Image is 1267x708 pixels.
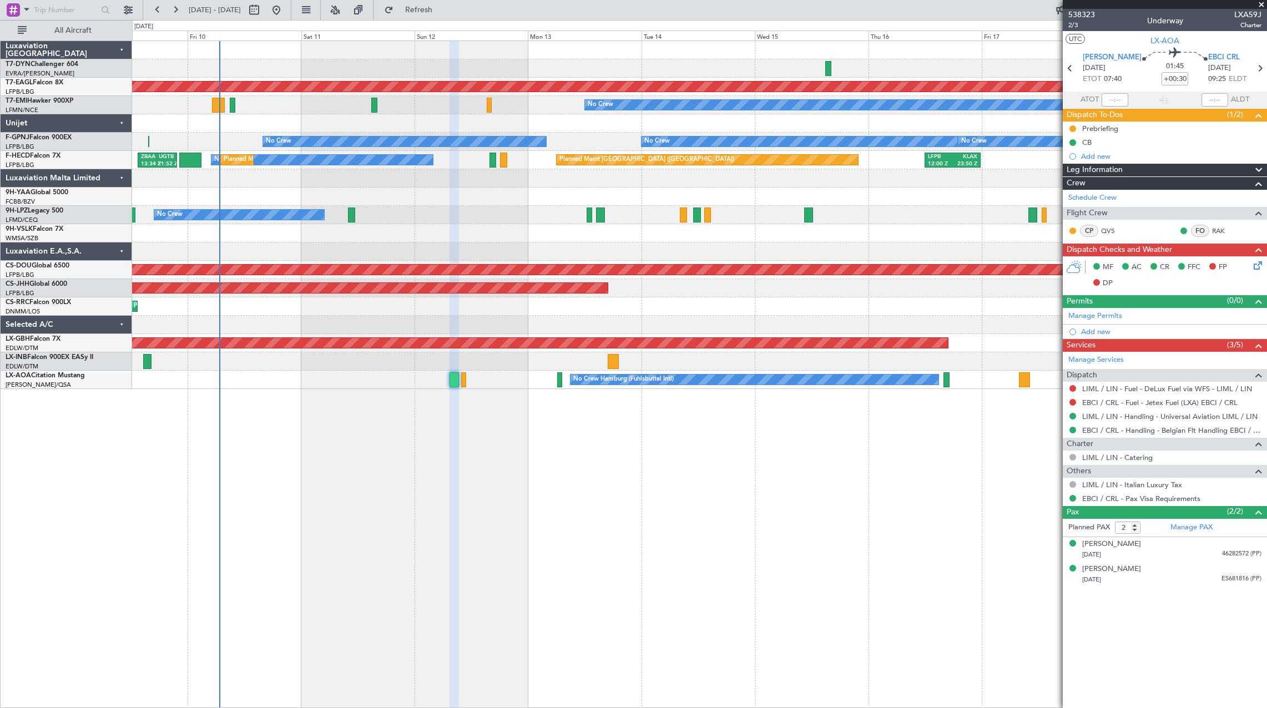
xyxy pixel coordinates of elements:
[1082,480,1182,489] a: LIML / LIN - Italian Luxury Tax
[6,61,31,68] span: T7-DYN
[1227,109,1243,120] span: (1/2)
[189,5,241,15] span: [DATE] - [DATE]
[1080,225,1098,237] div: CP
[1102,93,1128,107] input: --:--
[6,79,33,86] span: T7-EAGL
[6,299,71,306] a: CS-RRCFalcon 900LX
[1083,52,1142,63] span: [PERSON_NAME]
[1166,61,1184,72] span: 01:45
[755,31,868,41] div: Wed 15
[1170,522,1213,533] a: Manage PAX
[6,216,38,224] a: LFMD/CEQ
[1150,35,1179,47] span: LX-AOA
[642,31,755,41] div: Tue 14
[266,133,291,150] div: No Crew
[1208,63,1231,74] span: [DATE]
[1083,74,1101,85] span: ETOT
[157,206,183,223] div: No Crew
[6,226,63,232] a: 9H-VSLKFalcon 7X
[6,189,68,196] a: 9H-YAAGlobal 5000
[1082,575,1101,584] span: [DATE]
[6,79,63,86] a: T7-EAGLFalcon 8X
[1082,453,1153,462] a: LIML / LIN - Catering
[396,6,442,14] span: Refresh
[6,208,63,214] a: 9H-LPZLegacy 500
[1067,339,1096,352] span: Services
[6,106,38,114] a: LFMN/NCE
[1081,94,1099,105] span: ATOT
[1068,522,1110,533] label: Planned PAX
[1103,278,1113,289] span: DP
[928,160,953,168] div: 12:00 Z
[1067,244,1172,256] span: Dispatch Checks and Weather
[34,2,98,18] input: Trip Number
[1082,550,1101,559] span: [DATE]
[379,1,446,19] button: Refresh
[6,354,93,361] a: LX-INBFalcon 900EX EASy II
[6,234,38,242] a: WMSA/SZB
[1082,412,1258,421] a: LIML / LIN - Handling - Universal Aviation LIML / LIN
[6,344,38,352] a: EDLW/DTM
[1219,262,1227,273] span: FP
[6,61,78,68] a: T7-DYNChallenger 604
[1082,539,1141,550] div: [PERSON_NAME]
[528,31,641,41] div: Mon 13
[1208,52,1240,63] span: EBCI CRL
[953,160,978,168] div: 23:50 Z
[1082,398,1238,407] a: EBCI / CRL - Fuel - Jetex Fuel (LXA) EBCI / CRL
[6,289,34,297] a: LFPB/LBG
[1082,426,1261,435] a: EBCI / CRL - Handling - Belgian Flt Handling EBCI / CRL
[1068,9,1095,21] span: 538323
[158,160,174,168] div: 21:52 Z
[1191,225,1209,237] div: FO
[224,151,398,168] div: Planned Maint [GEOGRAPHIC_DATA] ([GEOGRAPHIC_DATA])
[961,133,987,150] div: No Crew
[1101,226,1126,236] a: QVS
[6,69,74,78] a: EVRA/[PERSON_NAME]
[6,281,67,287] a: CS-JHHGlobal 6000
[1231,94,1249,105] span: ALDT
[6,134,29,141] span: F-GPNJ
[1067,438,1093,451] span: Charter
[1067,295,1093,308] span: Permits
[1222,549,1261,559] span: 46282572 (PP)
[869,31,982,41] div: Thu 16
[1082,124,1118,133] div: Prebriefing
[1104,74,1122,85] span: 07:40
[6,262,69,269] a: CS-DOUGlobal 6500
[1067,465,1091,478] span: Others
[29,27,117,34] span: All Aircraft
[1067,164,1123,176] span: Leg Information
[6,226,33,232] span: 9H-VSLK
[134,298,249,315] div: Planned Maint Lagos ([PERSON_NAME])
[559,151,734,168] div: Planned Maint [GEOGRAPHIC_DATA] ([GEOGRAPHIC_DATA])
[6,362,38,371] a: EDLW/DTM
[6,281,29,287] span: CS-JHH
[1208,74,1226,85] span: 09:25
[928,153,953,161] div: LFPB
[573,371,674,388] div: No Crew Hamburg (Fuhlsbuttel Intl)
[1068,21,1095,30] span: 2/3
[6,189,31,196] span: 9H-YAA
[6,88,34,96] a: LFPB/LBG
[1234,9,1261,21] span: LXA59J
[6,271,34,279] a: LFPB/LBG
[1227,505,1243,517] span: (2/2)
[1081,327,1261,336] div: Add new
[6,299,29,306] span: CS-RRC
[6,336,30,342] span: LX-GBH
[1067,369,1097,382] span: Dispatch
[1066,34,1085,44] button: UTC
[1068,311,1122,322] a: Manage Permits
[1082,494,1200,503] a: EBCI / CRL - Pax Visa Requirements
[6,161,34,169] a: LFPB/LBG
[6,198,35,206] a: FCBB/BZV
[6,381,71,389] a: [PERSON_NAME]/QSA
[1082,384,1252,393] a: LIML / LIN - Fuel - DeLux Fuel via WFS - LIML / LIN
[1067,207,1108,220] span: Flight Crew
[1068,193,1117,204] a: Schedule Crew
[1188,262,1200,273] span: FFC
[1083,63,1106,74] span: [DATE]
[12,22,120,39] button: All Aircraft
[1227,339,1243,351] span: (3/5)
